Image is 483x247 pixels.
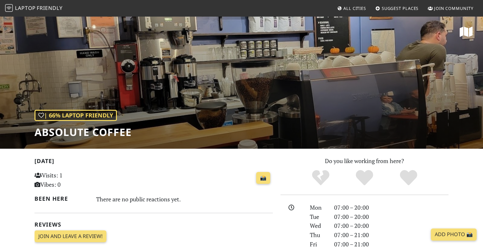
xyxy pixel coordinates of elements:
[330,230,452,240] div: 07:00 – 21:00
[382,5,419,11] span: Suggest Places
[15,4,36,11] span: Laptop
[425,3,476,14] a: Join Community
[343,5,366,11] span: All Cities
[342,169,387,187] div: Yes
[37,4,62,11] span: Friendly
[306,203,330,212] div: Mon
[34,126,132,138] h1: Absolute Coffee
[330,203,452,212] div: 07:00 – 20:00
[34,230,106,243] a: Join and leave a review!
[306,230,330,240] div: Thu
[306,221,330,230] div: Wed
[34,110,117,121] div: | 66% Laptop Friendly
[34,158,273,167] h2: [DATE]
[5,4,13,12] img: LaptopFriendly
[34,171,109,189] p: Visits: 1 Vibes: 0
[34,221,273,228] h2: Reviews
[434,5,473,11] span: Join Community
[306,212,330,221] div: Tue
[256,172,270,184] a: 📸
[34,195,88,202] h2: Been here
[280,156,448,166] p: Do you like working from here?
[330,212,452,221] div: 07:00 – 20:00
[334,3,369,14] a: All Cities
[373,3,421,14] a: Suggest Places
[96,194,273,204] div: There are no public reactions yet.
[299,169,343,187] div: No
[330,221,452,230] div: 07:00 – 20:00
[431,228,477,241] a: Add Photo 📸
[5,3,63,14] a: LaptopFriendly LaptopFriendly
[387,169,431,187] div: Definitely!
